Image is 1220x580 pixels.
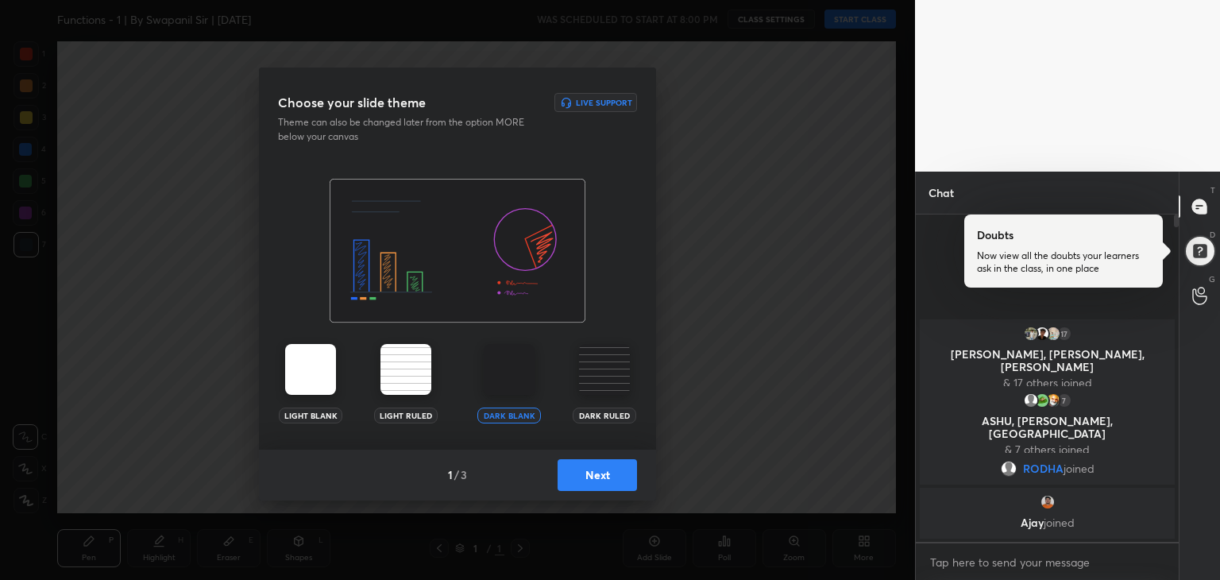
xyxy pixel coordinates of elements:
p: ASHU, [PERSON_NAME], [GEOGRAPHIC_DATA] [929,415,1165,440]
p: & 17 others joined [929,377,1165,389]
p: D [1210,229,1215,241]
h4: / [454,466,459,483]
span: joined [1064,462,1095,475]
p: Chat [916,172,967,214]
span: RODHA [1023,462,1064,475]
p: & 7 others joined [929,443,1165,456]
img: lightTheme.5bb83c5b.svg [285,344,336,395]
p: T [1210,184,1215,196]
img: thumbnail.jpg [1045,392,1061,408]
div: grid [916,316,1179,542]
img: thumbnail.jpg [1023,326,1039,342]
h4: 3 [461,466,467,483]
img: darkThemeBanner.f801bae7.svg [330,179,585,323]
img: darkRuledTheme.359fb5fd.svg [579,344,630,395]
div: Light Ruled [374,408,438,423]
div: 17 [1056,326,1072,342]
div: 7 [1056,392,1072,408]
h6: Live Support [576,99,632,106]
p: [PERSON_NAME], [PERSON_NAME], [PERSON_NAME] [929,348,1165,373]
img: lightRuledTheme.002cd57a.svg [380,344,431,395]
img: thumbnail.jpg [1045,326,1061,342]
img: default.png [1001,461,1017,477]
p: G [1209,273,1215,285]
button: Next [558,459,637,491]
img: darkTheme.aa1caeba.svg [484,344,535,395]
h4: 1 [448,466,453,483]
div: Dark Ruled [573,408,636,423]
p: Theme can also be changed later from the option MORE below your canvas [278,115,535,144]
img: thumbnail.jpg [1034,326,1050,342]
span: joined [1044,515,1075,530]
h3: Choose your slide theme [278,93,426,112]
img: thumbnail.jpg [1034,392,1050,408]
div: Dark Blank [477,408,541,423]
p: Ajay [929,516,1165,529]
img: default.png [1023,392,1039,408]
img: thumbnail.jpg [1040,494,1056,510]
div: Light Blank [279,408,342,423]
